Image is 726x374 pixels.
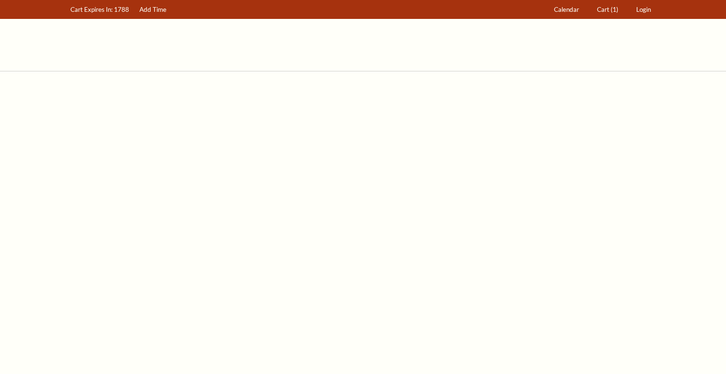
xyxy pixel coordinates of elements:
[550,0,584,19] a: Calendar
[597,6,609,13] span: Cart
[135,0,171,19] a: Add Time
[611,6,618,13] span: (1)
[632,0,656,19] a: Login
[593,0,623,19] a: Cart (1)
[636,6,651,13] span: Login
[114,6,129,13] span: 1788
[554,6,579,13] span: Calendar
[70,6,112,13] span: Cart Expires In:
